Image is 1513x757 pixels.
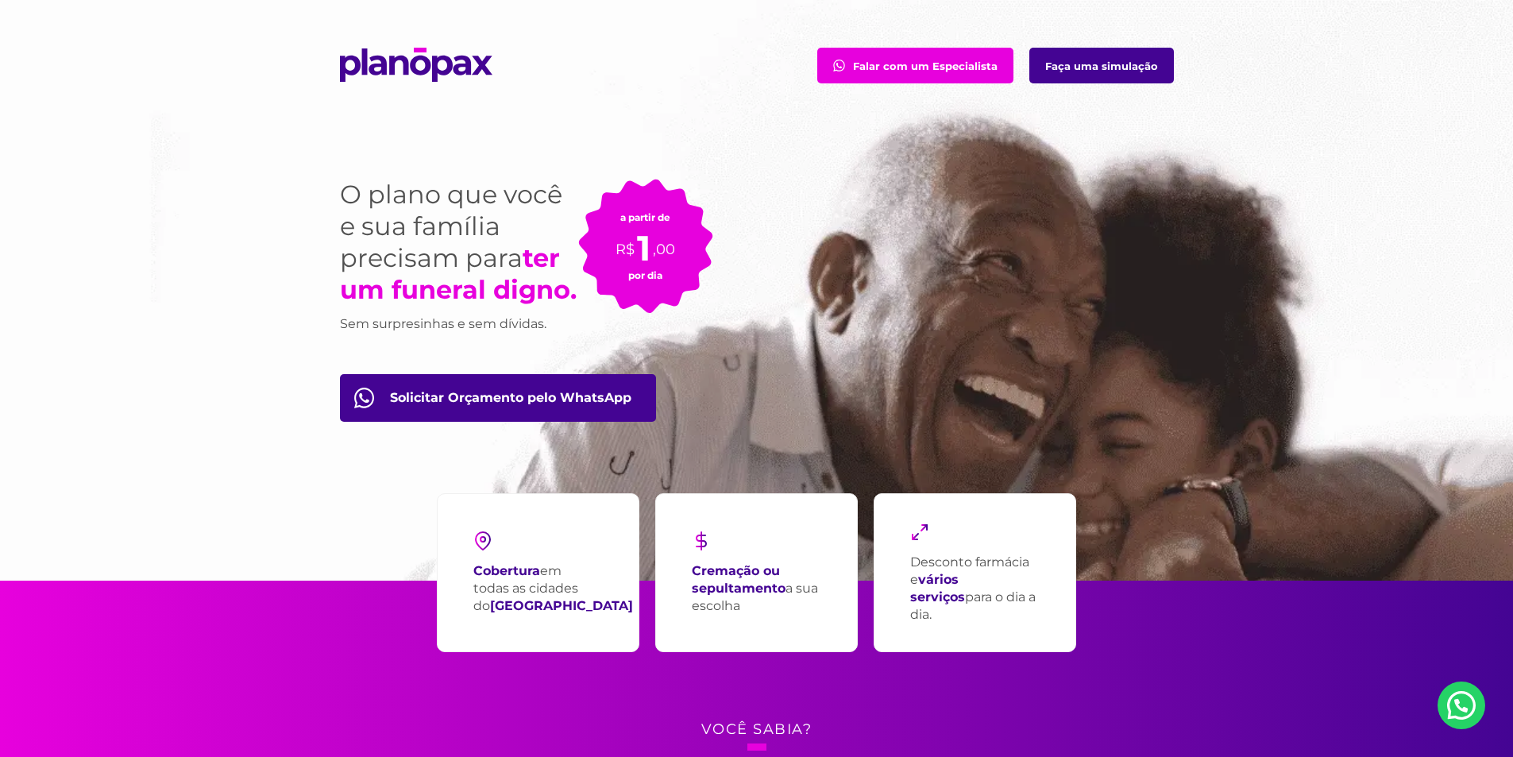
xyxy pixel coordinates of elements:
a: Orçamento pelo WhatsApp btn-orcamento [340,374,656,422]
img: dollar [692,531,711,550]
strong: [GEOGRAPHIC_DATA] [490,598,633,613]
p: R$ ,00 [616,223,675,260]
p: em todas as cidades do [473,562,633,615]
strong: Cobertura [473,563,540,578]
h3: Sem surpresinhas e sem dívidas. [340,314,578,334]
img: fale com consultor [354,388,374,408]
p: a sua escolha [692,562,821,615]
img: planopax [340,48,492,82]
a: Faça uma simulação [1029,48,1174,83]
img: pin [473,531,492,550]
strong: Cremação ou sepultamento [692,563,785,596]
strong: vários serviços [910,572,965,604]
strong: ter um funeral digno. [340,242,577,305]
img: maximize [910,523,929,542]
a: Nosso Whatsapp [1438,682,1485,729]
p: Desconto farmácia e para o dia a dia. [910,554,1040,624]
img: fale com consultor [833,60,845,71]
a: Falar com um Especialista [817,48,1013,83]
span: 1 [637,226,650,269]
small: por dia [628,269,662,281]
h1: O plano que você e sua família precisam para [340,179,578,306]
h4: Você sabia? [340,716,1174,743]
small: a partir de [620,211,670,223]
